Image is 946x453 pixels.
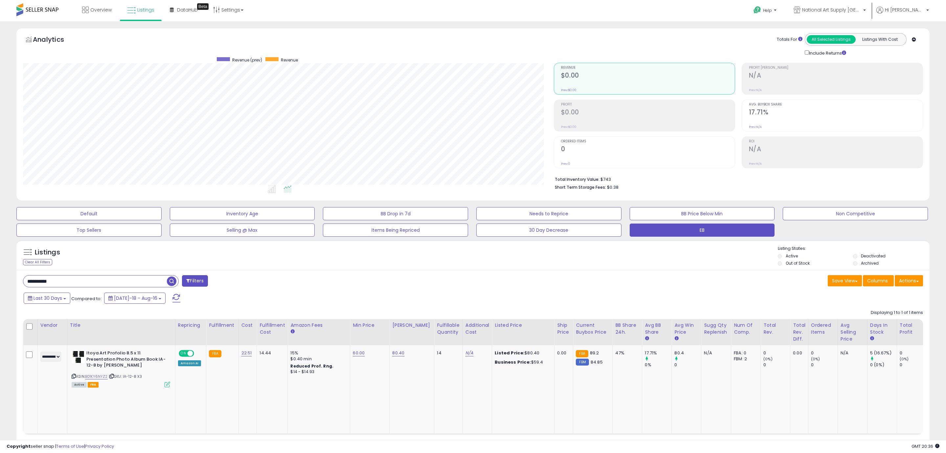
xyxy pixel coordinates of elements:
[392,350,404,356] a: 80.40
[24,293,70,304] button: Last 30 Days
[674,336,678,342] small: Avg Win Price.
[734,356,755,362] div: FBM: 2
[704,322,728,336] div: Sugg Qty Replenish
[40,322,64,329] div: Vendor
[876,7,929,21] a: Hi [PERSON_NAME]
[86,350,166,370] b: Itoya Art Profolio 8.5 x 11 Presentation Photo Album Book IA-12-8 by [PERSON_NAME]
[870,322,894,336] div: Days In Stock
[437,322,460,336] div: Fulfillable Quantity
[749,125,762,129] small: Prev: N/A
[630,224,775,237] button: EB
[753,6,761,14] i: Get Help
[561,103,735,107] span: Profit
[734,350,755,356] div: FBA: 0
[912,443,939,449] span: 2025-09-16 20:36 GMT
[177,7,198,13] span: DataHub
[749,108,923,117] h2: 17.71%
[561,66,735,70] span: Revenue
[900,322,924,336] div: Total Profit
[607,184,619,190] span: $0.38
[392,322,431,329] div: [PERSON_NAME]
[241,350,252,356] a: 22.51
[786,260,810,266] label: Out of Stock
[561,125,576,129] small: Prev: $0.00
[828,275,862,286] button: Save View
[465,322,489,336] div: Additional Cost
[290,350,345,356] div: 15%
[353,350,365,356] a: 60.00
[576,359,589,366] small: FBM
[763,8,772,13] span: Help
[870,336,874,342] small: Days In Stock.
[555,177,599,182] b: Total Inventory Value:
[855,35,904,44] button: Listings With Cost
[800,49,854,56] div: Include Returns
[557,350,568,356] div: 0.00
[749,88,762,92] small: Prev: N/A
[811,322,835,336] div: Ordered Items
[841,322,865,343] div: Avg Selling Price
[645,322,669,336] div: Avg BB Share
[90,7,112,13] span: Overview
[811,356,820,362] small: (0%)
[209,350,221,357] small: FBA
[615,350,637,356] div: 47%
[749,140,923,143] span: ROI
[900,350,926,356] div: 0
[323,224,468,237] button: Items Being Repriced
[104,293,166,304] button: [DATE]-18 - Aug-16
[763,362,790,368] div: 0
[555,175,918,183] li: $743
[232,57,262,63] span: Revenue (prev)
[861,253,886,259] label: Deactivated
[576,350,588,357] small: FBA
[290,363,333,369] b: Reduced Prof. Rng.
[811,350,838,356] div: 0
[674,362,701,368] div: 0
[863,275,894,286] button: Columns
[290,322,347,329] div: Amazon Fees
[33,35,77,46] h5: Analytics
[645,350,671,356] div: 17.71%
[590,350,599,356] span: 89.2
[170,224,315,237] button: Selling @ Max
[16,224,162,237] button: Top Sellers
[749,72,923,81] h2: N/A
[561,72,735,81] h2: $0.00
[35,248,60,257] h5: Listings
[241,322,254,329] div: Cost
[704,350,726,356] div: N/A
[23,259,52,265] div: Clear All Filters
[555,184,606,190] b: Short Term Storage Fees:
[56,443,84,449] a: Terms of Use
[674,322,698,336] div: Avg Win Price
[7,443,114,450] div: seller snap | |
[72,350,85,363] img: 41nz3oQjLcL._SL40_.jpg
[777,36,802,43] div: Totals For
[88,382,99,388] span: FBA
[437,350,457,356] div: 14
[861,260,879,266] label: Archived
[870,362,897,368] div: 0 (0%)
[290,369,345,375] div: $14 - $14.93
[7,443,31,449] strong: Copyright
[793,322,805,343] div: Total Rev. Diff.
[561,108,735,117] h2: $0.00
[70,322,172,329] div: Title
[870,350,897,356] div: 5 (16.67%)
[85,443,114,449] a: Privacy Policy
[170,207,315,220] button: Inventory Age
[802,7,861,13] span: National Art Supply [GEOGRAPHIC_DATA]
[793,350,803,356] div: 0.00
[615,322,639,336] div: BB Share 24h.
[900,356,909,362] small: (0%)
[561,88,576,92] small: Prev: $0.00
[763,350,790,356] div: 0
[749,162,762,166] small: Prev: N/A
[197,3,209,10] div: Tooltip anchor
[807,35,856,44] button: All Selected Listings
[841,350,862,356] div: N/A
[193,351,204,356] span: OFF
[561,145,735,154] h2: 0
[476,207,621,220] button: Needs to Reprice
